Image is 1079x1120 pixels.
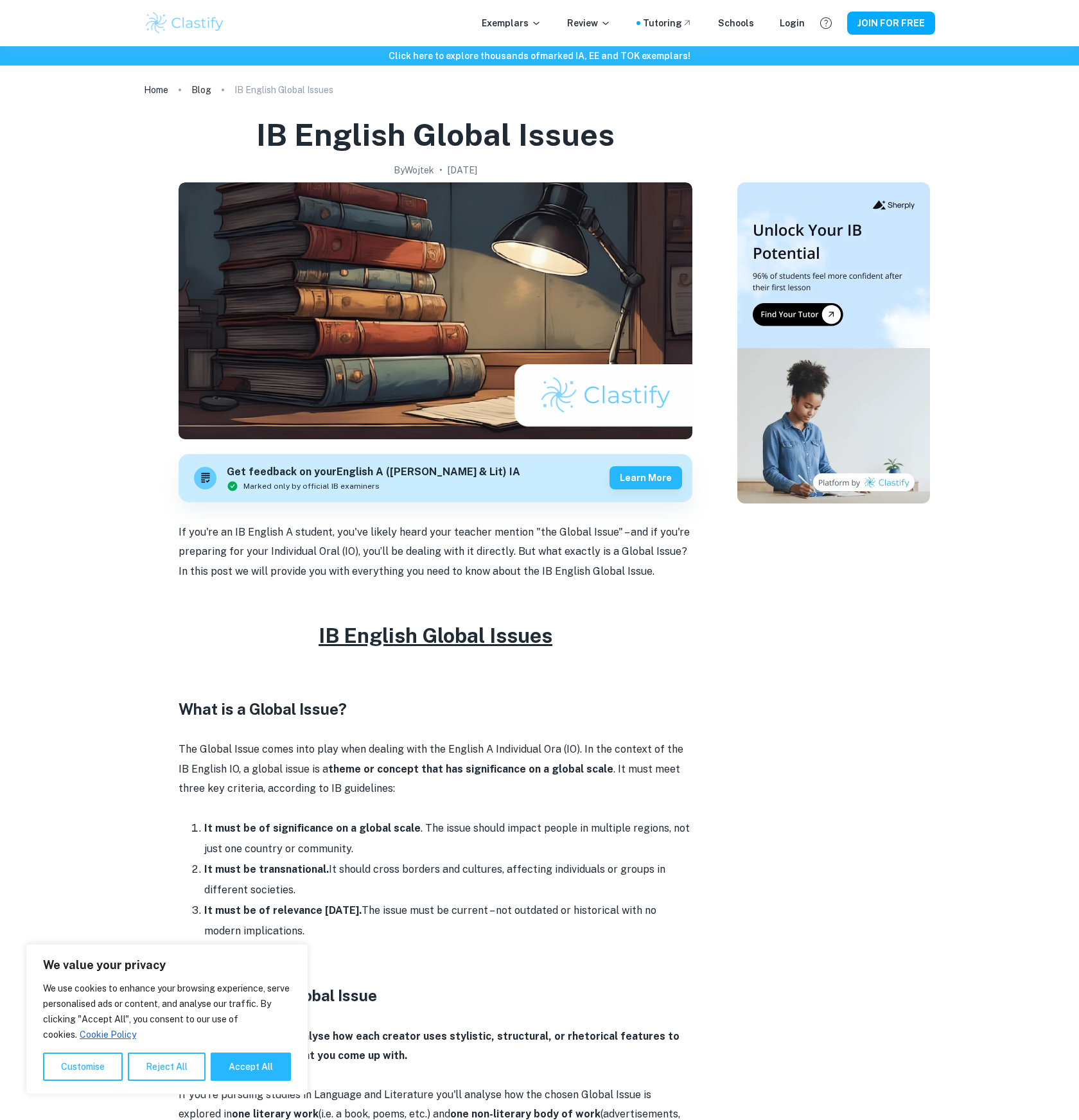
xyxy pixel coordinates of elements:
p: The Global Issue comes into play when dealing with the English A Individual Ora (IO). In the cont... [179,740,692,798]
button: Customise [43,1053,123,1081]
h2: By Wojtek [394,163,434,177]
img: IB English Global Issues cover image [179,182,692,439]
strong: It must be of significance on a global scale [204,822,421,834]
strong: one non-literary body of work [450,1108,601,1120]
strong: It must be of relevance [DATE]. [204,904,362,916]
strong: one literary work [232,1108,319,1120]
strong: analyse how each creator uses stylistic, structural, or rhetorical features to explore a Global I... [179,1030,680,1062]
li: It should cross borders and cultures, affecting individuals or groups in different societies. [204,859,692,900]
li: The issue must be current – not outdated or historical with no modern implications. [204,900,692,941]
button: Reject All [128,1053,206,1081]
div: We value your privacy [26,944,308,1094]
h3: The IO and the Global Issue [179,984,692,1007]
button: Help and Feedback [815,12,837,34]
h6: Click here to explore thousands of marked IA, EE and TOK exemplars ! [3,49,1076,63]
button: Learn more [610,466,682,489]
a: Blog [191,81,211,99]
u: IB English Global Issues [319,624,552,647]
h1: IB English Global Issues [256,114,615,155]
h2: [DATE] [448,163,477,177]
p: We use cookies to enhance your browsing experience, serve personalised ads or content, and analys... [43,981,291,1042]
p: We value your privacy [43,958,291,973]
h3: What is a Global Issue? [179,697,692,721]
a: Schools [718,16,754,30]
a: Login [780,16,805,30]
button: Accept All [211,1053,291,1081]
p: IB English Global Issues [234,83,333,97]
p: Exemplars [482,16,541,30]
img: Thumbnail [737,182,930,503]
button: JOIN FOR FREE [847,12,935,35]
span: Marked only by official IB examiners [243,480,380,492]
p: If you're an IB English A student, you've likely heard your teacher mention "the Global Issue" – ... [179,523,692,581]
a: Home [144,81,168,99]
p: In the IO, your task is to [179,1027,692,1066]
img: Clastify logo [144,10,225,36]
p: Review [567,16,611,30]
a: Tutoring [643,16,692,30]
li: . The issue should impact people in multiple regions, not just one country or community. [204,818,692,859]
a: Get feedback on yourEnglish A ([PERSON_NAME] & Lit) IAMarked only by official IB examinersLearn more [179,454,692,502]
p: • [439,163,443,177]
a: Cookie Policy [79,1029,137,1040]
strong: theme or concept that has significance on a global scale [328,763,613,775]
h6: Get feedback on your English A ([PERSON_NAME] & Lit) IA [227,464,520,480]
strong: It must be transnational. [204,863,329,875]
